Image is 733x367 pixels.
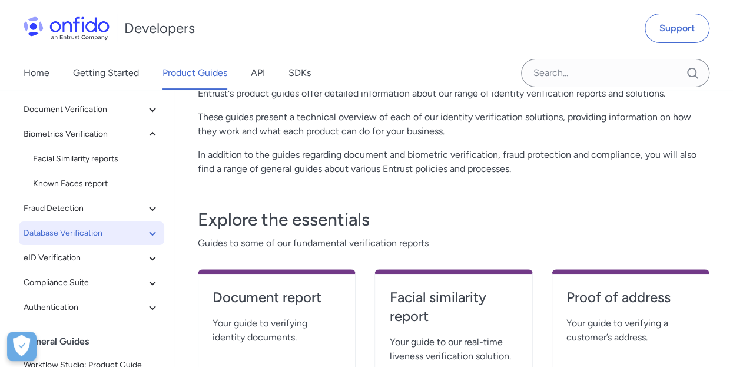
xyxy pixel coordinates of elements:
h4: Proof of address [566,288,695,307]
span: Guides to some of our fundamental verification reports [198,236,709,250]
span: Compliance Suite [24,276,145,290]
a: Document report [213,288,341,316]
span: Biometrics Verification [24,127,145,141]
a: Getting Started [73,57,139,90]
div: Cookie Preferences [7,332,37,361]
h3: Explore the essentials [198,208,709,232]
p: Entrust's product guides offer detailed information about our range of identity verification repo... [198,87,709,101]
a: Home [24,57,49,90]
span: Your guide to our real-time liveness verification solution. [389,335,518,363]
button: Biometrics Verification [19,123,164,146]
p: In addition to the guides regarding document and biometric verification, fraud protection and com... [198,148,709,176]
span: Fraud Detection [24,201,145,216]
a: SDKs [288,57,311,90]
button: Document Verification [19,98,164,121]
a: API [251,57,265,90]
button: Open Preferences [7,332,37,361]
span: Database Verification [24,226,145,240]
h4: Document report [213,288,341,307]
a: Product Guides [162,57,227,90]
input: Onfido search input field [521,59,709,87]
span: Authentication [24,300,145,315]
a: Support [645,14,709,43]
button: Database Verification [19,221,164,245]
a: Facial similarity report [389,288,518,335]
button: eID Verification [19,246,164,270]
img: Onfido Logo [24,16,110,40]
span: Your guide to verifying a customer’s address. [566,316,695,345]
span: eID Verification [24,251,145,265]
span: Document Verification [24,103,145,117]
button: Authentication [19,296,164,319]
h4: Facial similarity report [389,288,518,326]
div: General Guides [24,330,169,353]
h1: Developers [124,19,195,38]
span: Facial Similarity reports [33,152,160,166]
a: Facial Similarity reports [28,147,164,171]
a: Known Faces report [28,172,164,196]
button: Fraud Detection [19,197,164,220]
p: These guides present a technical overview of each of our identity verification solutions, providi... [198,110,709,138]
a: Proof of address [566,288,695,316]
button: Compliance Suite [19,271,164,295]
span: Your guide to verifying identity documents. [213,316,341,345]
span: Known Faces report [33,177,160,191]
